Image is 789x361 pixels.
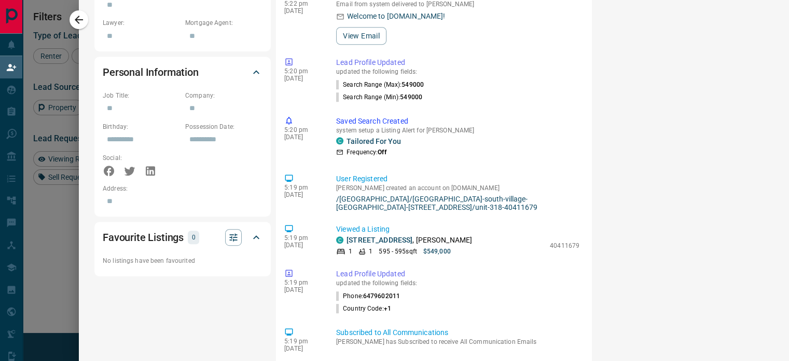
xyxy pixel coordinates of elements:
[336,1,579,8] p: Email from system delivered to [PERSON_NAME]
[336,236,343,244] div: condos.ca
[103,91,180,100] p: Job Title:
[336,57,579,68] p: Lead Profile Updated
[347,236,412,244] a: [STREET_ADDRESS]
[363,292,400,300] span: 6479602011
[347,148,386,157] p: Frequency:
[103,184,262,193] p: Address:
[336,173,579,184] p: User Registered
[103,153,180,163] p: Social:
[336,137,343,144] div: condos.ca
[336,224,579,235] p: Viewed a Listing
[284,286,321,293] p: [DATE]
[284,126,321,133] p: 5:20 pm
[336,279,579,287] p: updated the following fields:
[103,60,262,85] div: Personal Information
[103,256,262,265] p: No listings have been favourited
[347,137,401,145] a: Tailored For You
[402,81,424,88] span: 549000
[284,68,321,75] p: 5:20 pm
[336,68,579,75] p: updated the following fields:
[423,247,451,256] p: $549,000
[103,18,180,28] p: Lawyer:
[185,91,262,100] p: Company:
[185,18,262,28] p: Mortgage Agent:
[336,291,400,301] p: Phone :
[284,133,321,141] p: [DATE]
[336,269,579,279] p: Lead Profile Updated
[284,242,321,249] p: [DATE]
[384,305,391,312] span: +1
[550,241,579,250] p: 40411679
[369,247,372,256] p: 1
[284,234,321,242] p: 5:19 pm
[284,7,321,15] p: [DATE]
[336,304,391,313] p: Country Code :
[336,127,579,134] p: system setup a Listing Alert for [PERSON_NAME]
[347,235,472,246] p: , [PERSON_NAME]
[349,247,352,256] p: 1
[284,184,321,191] p: 5:19 pm
[336,80,424,89] p: Search Range (Max) :
[185,122,262,131] p: Possession Date:
[336,27,386,45] button: View Email
[284,345,321,352] p: [DATE]
[284,191,321,198] p: [DATE]
[103,229,184,246] h2: Favourite Listings
[284,75,321,82] p: [DATE]
[336,338,579,345] p: [PERSON_NAME] has Subscribed to receive All Communication Emails
[284,279,321,286] p: 5:19 pm
[336,195,579,211] a: /[GEOGRAPHIC_DATA]/[GEOGRAPHIC_DATA]-south-village-[GEOGRAPHIC_DATA]-[STREET_ADDRESS]/unit-318-40...
[336,184,579,192] p: [PERSON_NAME] created an account on [DOMAIN_NAME]
[336,116,579,127] p: Saved Search Created
[191,232,196,243] p: 0
[103,64,199,81] h2: Personal Information
[336,327,579,338] p: Subscribed to All Communications
[284,338,321,345] p: 5:19 pm
[347,11,445,22] p: Welcome to [DOMAIN_NAME]!
[336,92,422,102] p: Search Range (Min) :
[400,93,422,101] span: 549000
[378,149,386,156] strong: Off
[103,225,262,250] div: Favourite Listings0
[103,122,180,131] p: Birthday:
[379,247,417,256] p: 595 - 595 sqft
